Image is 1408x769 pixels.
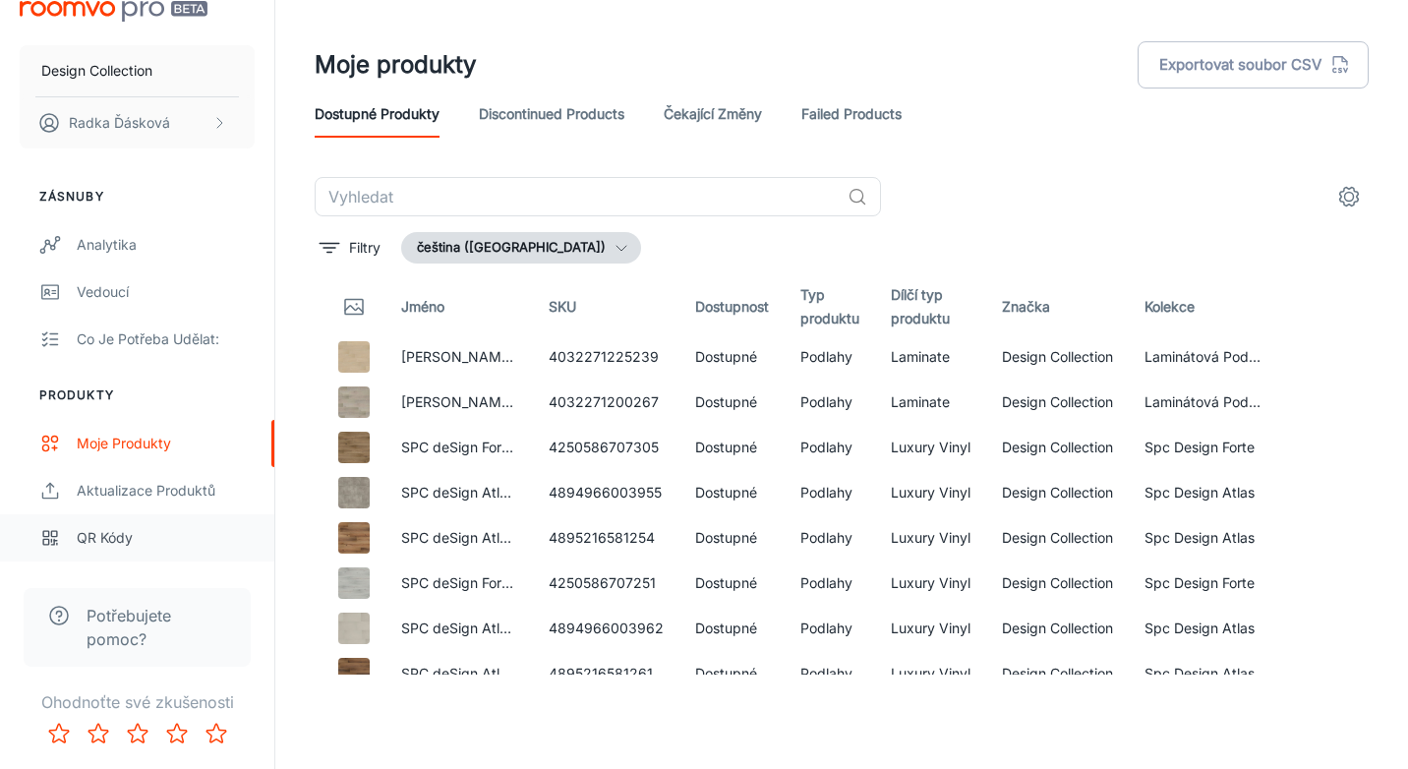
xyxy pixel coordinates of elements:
[197,714,236,753] button: Rate 5 star
[401,574,596,591] a: SPC deSign Forte, Dub ledový
[679,515,785,561] td: Dostupné
[157,714,197,753] button: Rate 4 star
[349,237,381,259] p: Filtry
[41,60,152,82] p: Design Collection
[679,334,785,380] td: Dostupné
[77,328,255,350] div: Co je potřeba udělat:
[1129,334,1276,380] td: Laminátová Podlaha Nautilus
[1129,470,1276,515] td: Spc Design Atlas
[385,279,533,334] th: Jméno
[679,561,785,606] td: Dostupné
[679,606,785,651] td: Dostupné
[77,480,255,502] div: Aktualizace produktů
[118,714,157,753] button: Rate 3 star
[315,177,840,216] input: Vyhledat
[533,470,679,515] td: 4894966003955
[401,484,604,501] a: SPC deSign Atlas Stone, stěrka
[1129,425,1276,470] td: Spc Design Forte
[785,334,875,380] td: Podlahy
[875,334,986,380] td: Laminate
[875,380,986,425] td: Laminate
[785,279,875,334] th: Typ produktu
[1138,41,1369,89] button: Exportovat soubor CSV
[986,651,1129,696] td: Design Collection
[785,651,875,696] td: Podlahy
[401,439,635,455] a: SPC deSign Forte, [PERSON_NAME]
[1129,606,1276,651] td: Spc Design Atlas
[401,393,789,410] a: [PERSON_NAME] deSign NAUTILUS, Dub [PERSON_NAME]
[986,334,1129,380] td: Design Collection
[315,232,385,264] button: filter
[875,470,986,515] td: Luxury Vinyl
[986,380,1129,425] td: Design Collection
[785,425,875,470] td: Podlahy
[679,380,785,425] td: Dostupné
[87,604,227,651] span: Potřebujete pomoc?
[875,279,986,334] th: Dílčí typ produktu
[679,425,785,470] td: Dostupné
[1129,380,1276,425] td: Laminátová Podlaha Nautilus
[1329,177,1369,216] button: settings
[875,606,986,651] td: Luxury Vinyl
[20,97,255,148] button: Radka Ďásková
[1129,651,1276,696] td: Spc Design Atlas
[401,620,598,636] a: SPC deSign Atlas Stone, písek
[533,515,679,561] td: 4895216581254
[1129,279,1276,334] th: Kolekce
[401,665,647,681] a: SPC deSign Atlas wood, Dub Urbanite
[16,690,259,714] p: Ohodnoťte své zkušenosti
[875,651,986,696] td: Luxury Vinyl
[315,90,440,138] a: Dostupné produkty
[401,348,779,365] a: [PERSON_NAME] deSign NAUTILUS, Dub Absolute Creme
[533,606,679,651] td: 4894966003962
[875,515,986,561] td: Luxury Vinyl
[401,232,641,264] button: čeština ([GEOGRAPHIC_DATA])
[39,714,79,753] button: Rate 1 star
[986,425,1129,470] td: Design Collection
[77,281,255,303] div: Vedoucí
[20,45,255,96] button: Design Collection
[315,47,476,83] h1: Moje produkty
[533,561,679,606] td: 4250586707251
[69,112,170,134] p: Radka Ďásková
[875,425,986,470] td: Luxury Vinyl
[1129,561,1276,606] td: Spc Design Forte
[679,470,785,515] td: Dostupné
[342,295,366,319] svg: Thumbnail
[986,515,1129,561] td: Design Collection
[679,651,785,696] td: Dostupné
[986,561,1129,606] td: Design Collection
[533,279,679,334] th: SKU
[77,433,255,454] div: Moje produkty
[533,380,679,425] td: 4032271200267
[986,470,1129,515] td: Design Collection
[664,90,762,138] a: Čekající změny
[785,561,875,606] td: Podlahy
[801,90,902,138] a: Failed Products
[533,425,679,470] td: 4250586707305
[785,380,875,425] td: Podlahy
[986,279,1129,334] th: Značka
[785,470,875,515] td: Podlahy
[533,651,679,696] td: 4895216581261
[77,527,255,549] div: QR kódy
[533,334,679,380] td: 4032271225239
[479,90,624,138] a: Discontinued Products
[785,515,875,561] td: Podlahy
[679,279,785,334] th: Dostupnost
[785,606,875,651] td: Podlahy
[1129,515,1276,561] td: Spc Design Atlas
[986,606,1129,651] td: Design Collection
[875,561,986,606] td: Luxury Vinyl
[77,234,255,256] div: Analytika
[79,714,118,753] button: Rate 2 star
[401,529,619,546] a: SPC deSign Atlas wood, Dub Drift
[20,1,207,22] img: Roomvo PRO Beta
